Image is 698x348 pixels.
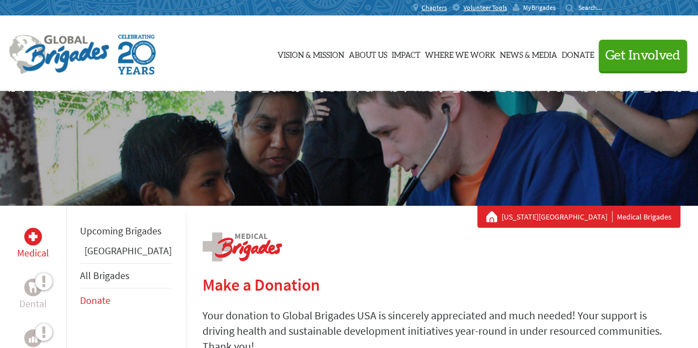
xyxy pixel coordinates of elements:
a: [US_STATE][GEOGRAPHIC_DATA] [502,211,612,222]
img: Global Brigades Celebrating 20 Years [118,35,156,74]
a: All Brigades [80,269,130,282]
img: logo-medical.png [203,232,282,261]
li: Donate [80,288,172,313]
li: Guatemala [80,243,172,263]
p: Dental [19,296,47,312]
a: Impact [392,26,420,81]
span: Chapters [422,3,447,12]
a: Where We Work [425,26,495,81]
img: Dental [29,282,38,292]
a: DentalDental [19,279,47,312]
a: Vision & Mission [278,26,344,81]
li: All Brigades [80,263,172,288]
h2: Make a Donation [203,275,680,295]
div: Dental [24,279,42,296]
a: Upcoming Brigades [80,224,162,237]
li: Upcoming Brigades [80,219,172,243]
a: Donate [562,26,594,81]
div: Medical Brigades [486,211,672,222]
p: Medical [17,245,49,261]
span: MyBrigades [523,3,556,12]
a: [GEOGRAPHIC_DATA] [84,244,172,257]
button: Get Involved [599,40,687,71]
span: Volunteer Tools [463,3,507,12]
a: About Us [349,26,387,81]
div: Business [24,329,42,347]
div: Medical [24,228,42,245]
span: Get Involved [605,49,680,62]
a: Donate [80,294,110,307]
img: Global Brigades Logo [9,35,109,74]
img: Business [29,334,38,342]
a: News & Media [500,26,557,81]
img: Medical [29,232,38,241]
a: MedicalMedical [17,228,49,261]
input: Search... [578,3,610,12]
